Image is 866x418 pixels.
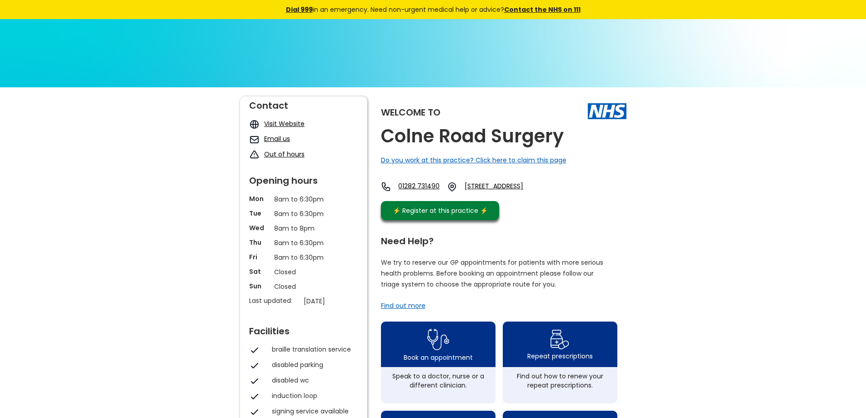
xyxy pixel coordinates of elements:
[465,181,547,192] a: [STREET_ADDRESS]
[381,108,441,117] div: Welcome to
[381,181,391,192] img: telephone icon
[274,238,333,248] p: 8am to 6:30pm
[249,96,358,110] div: Contact
[249,134,260,145] img: mail icon
[249,209,270,218] p: Tue
[286,5,313,14] a: Dial 999
[272,391,354,400] div: induction loop
[249,296,299,305] p: Last updated:
[272,407,354,416] div: signing service available
[381,257,604,290] p: We try to reserve our GP appointments for patients with more serious health problems. Before book...
[398,181,440,192] a: 01282 731490
[427,326,449,353] img: book appointment icon
[249,267,270,276] p: Sat
[274,223,333,233] p: 8am to 8pm
[274,252,333,262] p: 8am to 6:30pm
[381,126,564,146] h2: Colne Road Surgery
[249,150,260,160] img: exclamation icon
[249,194,270,203] p: Mon
[272,345,354,354] div: braille translation service
[381,156,566,165] a: Do you work at this practice? Click here to claim this page
[249,223,270,232] p: Wed
[264,134,290,143] a: Email us
[274,267,333,277] p: Closed
[272,376,354,385] div: disabled wc
[272,360,354,369] div: disabled parking
[264,119,305,128] a: Visit Website
[381,232,617,246] div: Need Help?
[264,150,305,159] a: Out of hours
[503,322,617,403] a: repeat prescription iconRepeat prescriptionsFind out how to renew your repeat prescriptions.
[274,282,333,292] p: Closed
[381,301,425,310] a: Find out more
[274,194,333,204] p: 8am to 6:30pm
[447,181,457,192] img: practice location icon
[527,352,593,361] div: Repeat prescriptions
[224,5,642,15] div: in an emergency. Need non-urgent medical help or advice?
[550,327,570,352] img: repeat prescription icon
[504,5,581,14] a: Contact the NHS on 111
[385,372,491,390] div: Speak to a doctor, nurse or a different clinician.
[507,372,613,390] div: Find out how to renew your repeat prescriptions.
[404,353,473,362] div: Book an appointment
[249,119,260,130] img: globe icon
[249,252,270,262] p: Fri
[249,238,270,247] p: Thu
[249,322,358,336] div: Facilities
[249,282,270,291] p: Sun
[249,171,358,185] div: Opening hours
[381,201,499,220] a: ⚡️ Register at this practice ⚡️
[388,206,493,216] div: ⚡️ Register at this practice ⚡️
[304,296,363,306] p: [DATE]
[274,209,333,219] p: 8am to 6:30pm
[381,322,496,403] a: book appointment icon Book an appointmentSpeak to a doctor, nurse or a different clinician.
[588,103,626,119] img: The NHS logo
